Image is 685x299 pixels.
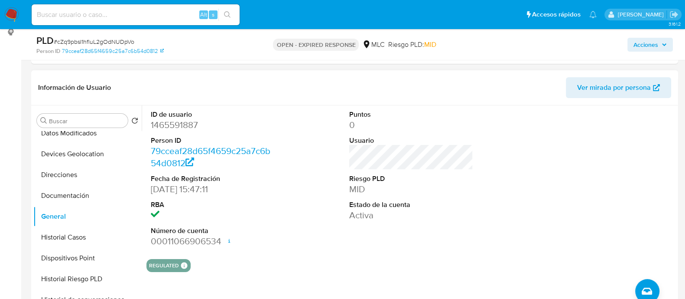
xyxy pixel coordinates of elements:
[151,136,275,145] dt: Person ID
[32,9,240,20] input: Buscar usuario o caso...
[633,38,658,52] span: Acciones
[62,47,164,55] a: 79cceaf28d65f4659c25a7c6b54d0812
[151,200,275,210] dt: RBA
[151,119,275,131] dd: 1465591887
[218,9,236,21] button: search-icon
[33,269,142,289] button: Historial Riesgo PLD
[151,235,275,247] dd: 00011066906534
[273,39,359,51] p: OPEN - EXPIRED RESPONSE
[349,110,473,119] dt: Puntos
[33,164,142,185] button: Direcciones
[33,123,142,144] button: Datos Modificados
[38,83,111,92] h1: Información de Usuario
[627,38,673,52] button: Acciones
[532,10,581,19] span: Accesos rápidos
[36,47,60,55] b: Person ID
[349,183,473,195] dd: MID
[151,183,275,195] dd: [DATE] 15:47:11
[151,226,275,236] dt: Número de cuenta
[669,10,679,19] a: Salir
[54,37,134,46] span: # cZq9pbsI1hfluL2gOdNUDpVo
[566,77,671,98] button: Ver mirada por persona
[362,40,384,49] div: MLC
[131,117,138,127] button: Volver al orden por defecto
[577,77,651,98] span: Ver mirada por persona
[33,185,142,206] button: Documentación
[33,144,142,164] button: Devices Geolocation
[200,10,207,19] span: Alt
[349,200,473,210] dt: Estado de la cuenta
[424,39,436,49] span: MID
[33,227,142,248] button: Historial Casos
[36,33,54,47] b: PLD
[589,11,597,18] a: Notificaciones
[33,206,142,227] button: General
[151,110,275,119] dt: ID de usuario
[668,20,681,27] span: 3.161.2
[151,145,270,169] a: 79cceaf28d65f4659c25a7c6b54d0812
[40,117,47,124] button: Buscar
[33,248,142,269] button: Dispositivos Point
[617,10,666,19] p: pablo.ruidiaz@mercadolibre.com
[49,117,124,125] input: Buscar
[349,136,473,145] dt: Usuario
[151,174,275,184] dt: Fecha de Registración
[388,40,436,49] span: Riesgo PLD:
[349,119,473,131] dd: 0
[349,209,473,221] dd: Activa
[349,174,473,184] dt: Riesgo PLD
[212,10,214,19] span: s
